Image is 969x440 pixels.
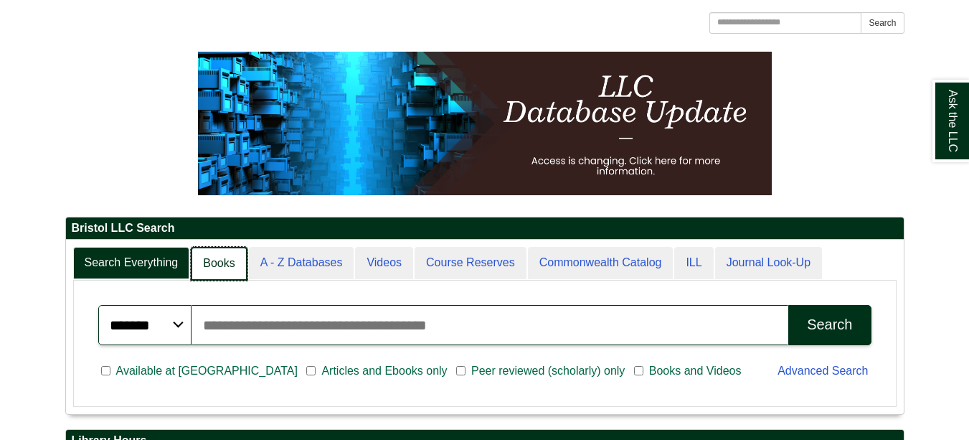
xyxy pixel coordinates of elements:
[355,247,413,279] a: Videos
[198,52,772,195] img: HTML tutorial
[306,365,316,378] input: Articles and Ebooks only
[807,317,852,333] div: Search
[465,362,630,380] span: Peer reviewed (scholarly) only
[66,217,904,240] h2: Bristol LLC Search
[191,247,247,281] a: Books
[788,305,871,345] button: Search
[674,247,713,279] a: ILL
[715,247,822,279] a: Journal Look-Up
[415,247,526,279] a: Course Reserves
[316,362,453,380] span: Articles and Ebooks only
[456,365,465,378] input: Peer reviewed (scholarly) only
[777,365,868,377] a: Advanced Search
[110,362,303,380] span: Available at [GEOGRAPHIC_DATA]
[861,12,904,34] button: Search
[634,365,643,378] input: Books and Videos
[73,247,190,279] a: Search Everything
[643,362,747,380] span: Books and Videos
[101,365,110,378] input: Available at [GEOGRAPHIC_DATA]
[528,247,673,279] a: Commonwealth Catalog
[249,247,354,279] a: A - Z Databases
